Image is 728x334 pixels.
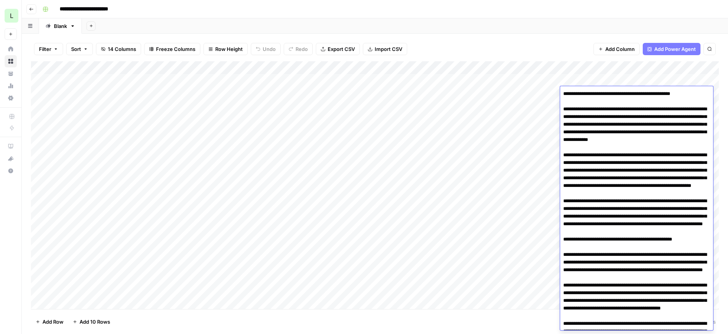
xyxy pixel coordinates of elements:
[296,45,308,53] span: Redo
[5,165,17,177] button: Help + Support
[42,318,63,326] span: Add Row
[5,6,17,25] button: Workspace: Lob
[5,67,17,80] a: Your Data
[263,45,276,53] span: Undo
[5,92,17,104] a: Settings
[10,11,13,20] span: L
[363,43,407,55] button: Import CSV
[156,45,195,53] span: Freeze Columns
[34,43,63,55] button: Filter
[643,43,700,55] button: Add Power Agent
[71,45,81,53] span: Sort
[68,316,115,328] button: Add 10 Rows
[80,318,110,326] span: Add 10 Rows
[54,22,67,30] div: Blank
[108,45,136,53] span: 14 Columns
[328,45,355,53] span: Export CSV
[39,45,51,53] span: Filter
[39,18,82,34] a: Blank
[605,45,635,53] span: Add Column
[215,45,243,53] span: Row Height
[5,152,17,165] button: What's new?
[5,55,17,67] a: Browse
[203,43,248,55] button: Row Height
[5,153,16,164] div: What's new?
[654,45,696,53] span: Add Power Agent
[593,43,640,55] button: Add Column
[251,43,281,55] button: Undo
[284,43,313,55] button: Redo
[31,316,68,328] button: Add Row
[375,45,402,53] span: Import CSV
[144,43,200,55] button: Freeze Columns
[66,43,93,55] button: Sort
[5,43,17,55] a: Home
[96,43,141,55] button: 14 Columns
[316,43,360,55] button: Export CSV
[5,80,17,92] a: Usage
[5,140,17,152] a: AirOps Academy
